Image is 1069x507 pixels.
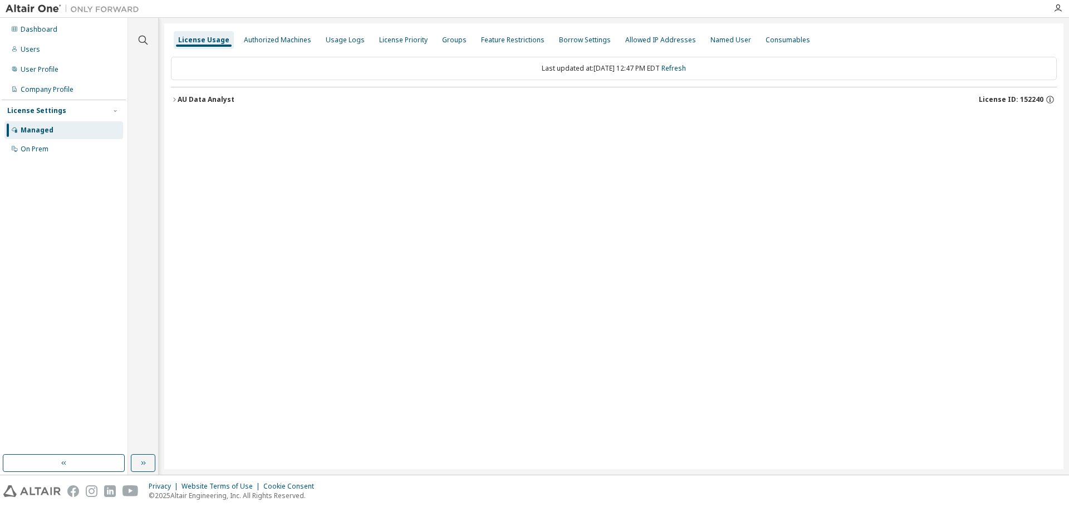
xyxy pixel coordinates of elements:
img: altair_logo.svg [3,485,61,497]
div: Managed [21,126,53,135]
div: Last updated at: [DATE] 12:47 PM EDT [171,57,1057,80]
p: © 2025 Altair Engineering, Inc. All Rights Reserved. [149,491,321,500]
div: Cookie Consent [263,482,321,491]
a: Refresh [661,63,686,73]
div: Privacy [149,482,182,491]
div: Allowed IP Addresses [625,36,696,45]
div: Borrow Settings [559,36,611,45]
div: Dashboard [21,25,57,34]
div: License Usage [178,36,229,45]
img: instagram.svg [86,485,97,497]
div: Feature Restrictions [481,36,545,45]
div: AU Data Analyst [178,95,234,104]
div: License Priority [379,36,428,45]
div: Consumables [766,36,810,45]
div: Users [21,45,40,54]
img: linkedin.svg [104,485,116,497]
div: On Prem [21,145,48,154]
img: youtube.svg [122,485,139,497]
div: Website Terms of Use [182,482,263,491]
div: Usage Logs [326,36,365,45]
img: Altair One [6,3,145,14]
div: Authorized Machines [244,36,311,45]
span: License ID: 152240 [979,95,1043,104]
div: License Settings [7,106,66,115]
div: Named User [710,36,751,45]
div: User Profile [21,65,58,74]
img: facebook.svg [67,485,79,497]
button: AU Data AnalystLicense ID: 152240 [171,87,1057,112]
div: Company Profile [21,85,73,94]
div: Groups [442,36,467,45]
